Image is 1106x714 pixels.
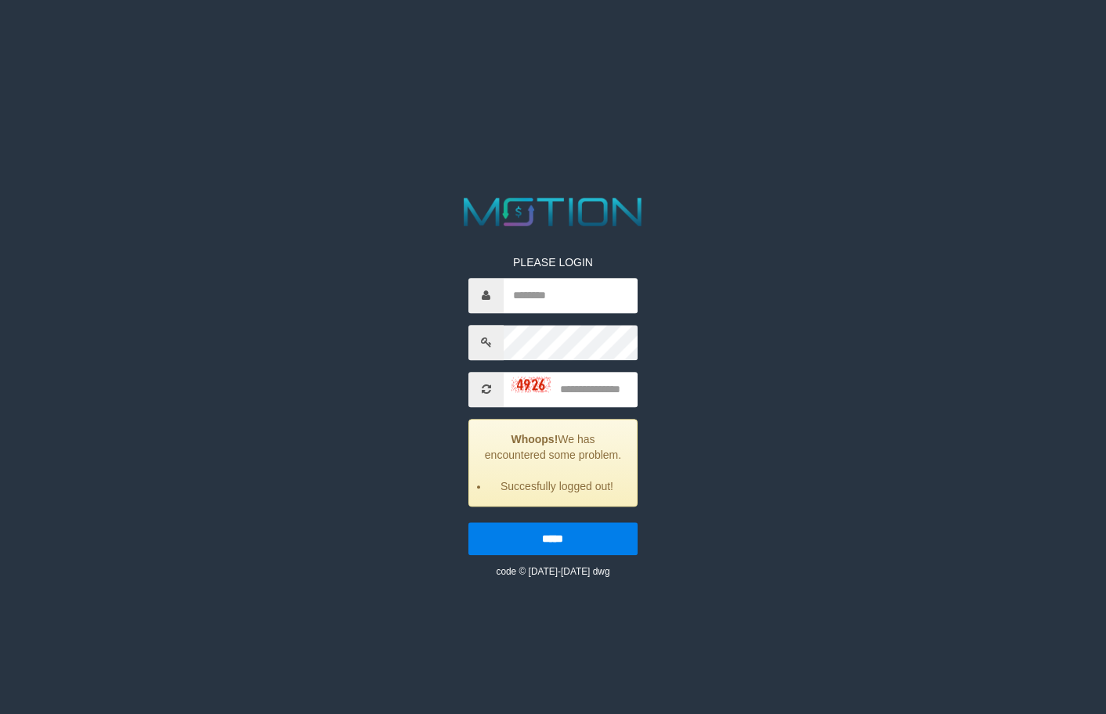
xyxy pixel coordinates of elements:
[456,193,649,231] img: MOTION_logo.png
[468,254,637,270] p: PLEASE LOGIN
[468,419,637,507] div: We has encountered some problem.
[511,377,551,392] img: captcha
[511,433,558,445] strong: Whoops!
[489,478,624,494] li: Succesfully logged out!
[496,566,609,577] small: code © [DATE]-[DATE] dwg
